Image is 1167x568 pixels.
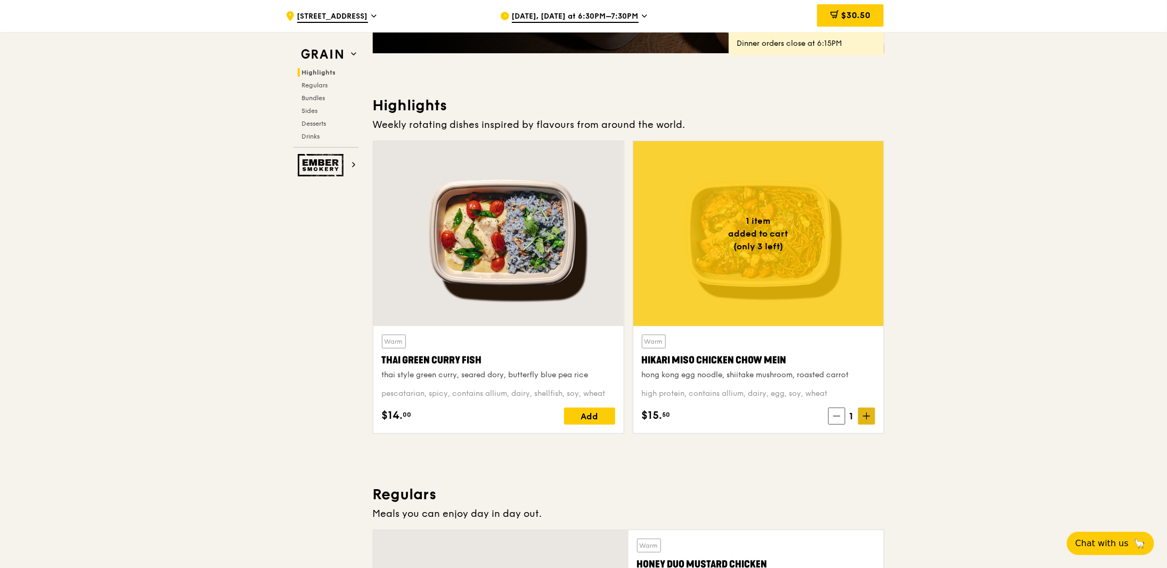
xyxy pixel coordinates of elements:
[1075,537,1129,550] span: Chat with us
[845,409,858,424] span: 1
[382,335,406,348] div: Warm
[373,117,884,132] div: Weekly rotating dishes inspired by flavours from around the world.
[1133,537,1146,550] span: 🦙
[382,408,403,424] span: $14.
[841,10,870,20] span: $30.50
[642,353,875,368] div: Hikari Miso Chicken Chow Mein
[302,107,318,115] span: Sides
[737,38,876,49] div: Dinner orders close at 6:15PM
[637,539,661,553] div: Warm
[302,120,327,127] span: Desserts
[382,370,615,380] div: thai style green curry, seared dory, butterfly blue pea rice
[642,335,666,348] div: Warm
[373,506,884,521] div: Meals you can enjoy day in day out.
[297,11,368,23] span: [STREET_ADDRESS]
[302,69,336,76] span: Highlights
[373,485,884,504] h3: Regulars
[564,408,615,425] div: Add
[302,94,325,102] span: Bundles
[382,353,615,368] div: Thai Green Curry Fish
[642,408,663,424] span: $15.
[403,410,412,419] span: 00
[642,370,875,380] div: hong kong egg noodle, shiitake mushroom, roasted carrot
[1067,532,1154,555] button: Chat with us🦙
[642,388,875,399] div: high protein, contains allium, dairy, egg, soy, wheat
[512,11,639,23] span: [DATE], [DATE] at 6:30PM–7:30PM
[298,45,347,64] img: Grain web logo
[382,388,615,399] div: pescatarian, spicy, contains allium, dairy, shellfish, soy, wheat
[302,82,328,89] span: Regulars
[373,96,884,115] h3: Highlights
[298,154,347,176] img: Ember Smokery web logo
[302,133,320,140] span: Drinks
[663,410,671,419] span: 50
